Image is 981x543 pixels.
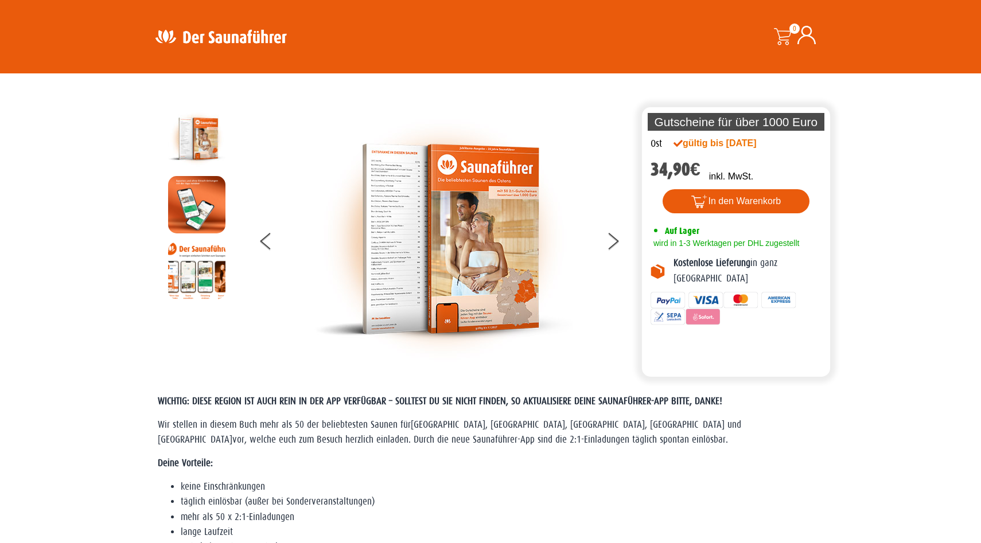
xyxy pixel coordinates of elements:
div: gültig bis [DATE] [674,136,781,150]
span: [GEOGRAPHIC_DATA], [GEOGRAPHIC_DATA], [GEOGRAPHIC_DATA], [GEOGRAPHIC_DATA] und [GEOGRAPHIC_DATA] [158,419,741,445]
b: Kostenlose Lieferung [674,257,750,268]
p: inkl. MwSt. [709,170,753,183]
div: Ost [651,136,662,151]
li: lange Laufzeit [181,525,823,540]
img: Anleitung7tn [168,242,225,299]
span: 0 [789,24,800,34]
img: MOCKUP-iPhone_regional [168,176,225,233]
button: In den Warenkorb [663,189,810,213]
p: in ganz [GEOGRAPHIC_DATA] [674,256,822,286]
bdi: 34,90 [651,159,700,180]
li: täglich einlösbar (außer bei Sonderveranstaltungen) [181,494,823,509]
span: Auf Lager [665,225,699,236]
span: € [690,159,700,180]
span: wird in 1-3 Werktagen per DHL zugestellt [651,239,799,248]
strong: Deine Vorteile: [158,458,213,468]
img: der-saunafuehrer-2025-ost [314,110,573,368]
img: der-saunafuehrer-2025-ost [168,110,225,167]
p: Gutscheine für über 1000 Euro [648,113,824,131]
span: vor, welche euch zum Besuch herzlich einladen. Durch die neue Saunaführer-App sind die 2:1-Einlad... [232,434,728,445]
span: WICHTIG: DIESE REGION IST AUCH REIN IN DER APP VERFÜGBAR – SOLLTEST DU SIE NICHT FINDEN, SO AKTUA... [158,396,722,407]
li: keine Einschränkungen [181,479,823,494]
span: Wir stellen in diesem Buch mehr als 50 der beliebtesten Saunen für [158,419,411,430]
li: mehr als 50 x 2:1-Einladungen [181,510,823,525]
